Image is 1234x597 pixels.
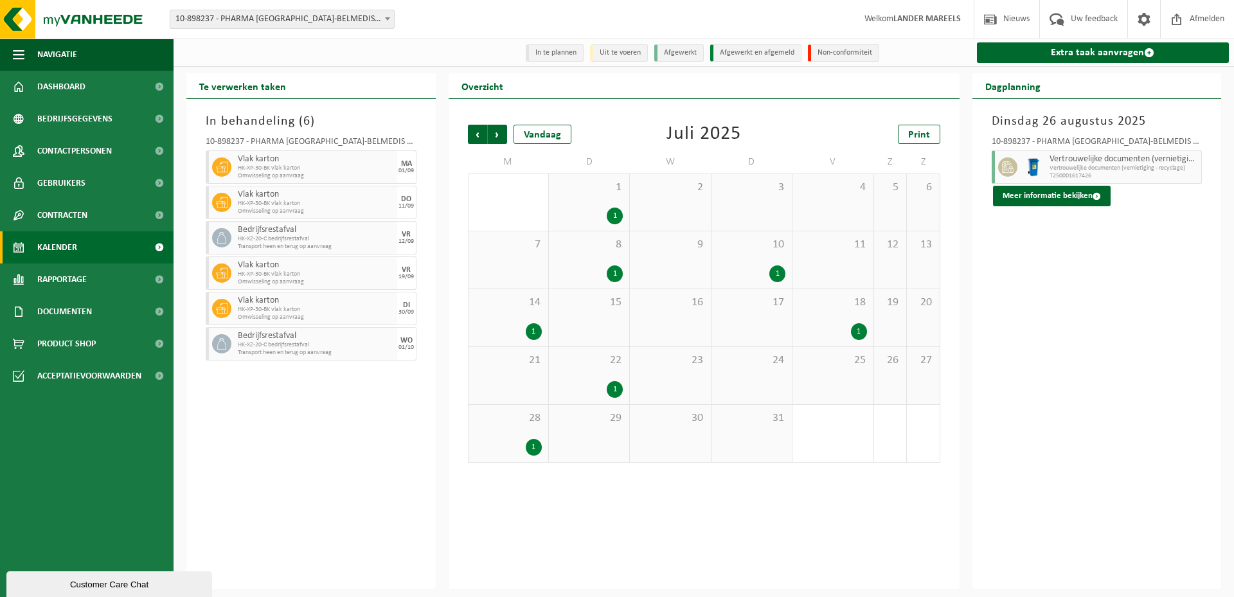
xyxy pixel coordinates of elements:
h2: Dagplanning [972,73,1053,98]
span: Omwisseling op aanvraag [238,208,394,215]
span: Print [908,130,930,140]
span: Contactpersonen [37,135,112,167]
span: 13 [913,238,933,252]
span: Documenten [37,296,92,328]
h3: In behandeling ( ) [206,112,416,131]
span: 10 [718,238,785,252]
span: Rapportage [37,263,87,296]
div: 1 [526,439,542,456]
span: 24 [718,353,785,368]
div: DI [403,301,410,309]
span: Omwisseling op aanvraag [238,278,394,286]
span: HK-XP-30-BK vlak karton [238,165,394,172]
li: Afgewerkt [654,44,704,62]
iframe: chat widget [6,569,215,597]
li: In te plannen [526,44,584,62]
div: Vandaag [514,125,571,144]
td: Z [907,150,940,174]
span: 6 [913,181,933,195]
span: Vorige [468,125,487,144]
td: D [549,150,630,174]
span: Vlak karton [238,296,394,306]
div: 11/09 [398,203,414,209]
span: Acceptatievoorwaarden [37,360,141,392]
span: 5 [881,181,900,195]
a: Print [898,125,940,144]
span: Transport heen en terug op aanvraag [238,243,394,251]
span: HK-XP-30-BK vlak karton [238,306,394,314]
span: 1 [555,181,623,195]
div: 01/09 [398,168,414,174]
span: 6 [303,115,310,128]
span: 29 [555,411,623,425]
span: 3 [718,181,785,195]
div: MA [401,160,412,168]
span: HK-XZ-20-C bedrijfsrestafval [238,235,394,243]
button: Meer informatie bekijken [993,186,1111,206]
span: HK-XP-30-BK vlak karton [238,271,394,278]
span: 28 [475,411,542,425]
span: Bedrijfsrestafval [238,225,394,235]
td: D [711,150,792,174]
span: Vertrouwelijke documenten (vernietiging - recyclage) [1050,154,1199,165]
span: 8 [555,238,623,252]
h2: Te verwerken taken [186,73,299,98]
span: 16 [636,296,704,310]
div: 1 [607,265,623,282]
strong: LANDER MAREELS [893,14,961,24]
div: VR [402,266,411,274]
span: Contracten [37,199,87,231]
span: Kalender [37,231,77,263]
span: Dashboard [37,71,85,103]
a: Extra taak aanvragen [977,42,1230,63]
li: Uit te voeren [590,44,648,62]
span: Bedrijfsrestafval [238,331,394,341]
span: 7 [475,238,542,252]
span: Navigatie [37,39,77,71]
img: WB-0240-HPE-BE-09 [1024,157,1043,177]
span: Volgende [488,125,507,144]
div: 1 [769,265,785,282]
td: V [792,150,873,174]
span: 2 [636,181,704,195]
span: 18 [799,296,866,310]
div: VR [402,231,411,238]
h2: Overzicht [449,73,516,98]
span: 15 [555,296,623,310]
div: 10-898237 - PHARMA [GEOGRAPHIC_DATA]-BELMEDIS ZWIJNAARDE - ZWIJNAARDE [206,138,416,150]
span: 25 [799,353,866,368]
span: Product Shop [37,328,96,360]
li: Afgewerkt en afgemeld [710,44,801,62]
span: 11 [799,238,866,252]
div: 1 [851,323,867,340]
h3: Dinsdag 26 augustus 2025 [992,112,1203,131]
span: 19 [881,296,900,310]
span: 21 [475,353,542,368]
span: 10-898237 - PHARMA BELGIUM-BELMEDIS ZWIJNAARDE - ZWIJNAARDE [170,10,394,28]
span: 17 [718,296,785,310]
span: 30 [636,411,704,425]
span: 14 [475,296,542,310]
div: 10-898237 - PHARMA [GEOGRAPHIC_DATA]-BELMEDIS ZWIJNAARDE - ZWIJNAARDE [992,138,1203,150]
div: 19/09 [398,274,414,280]
span: Omwisseling op aanvraag [238,314,394,321]
span: 20 [913,296,933,310]
td: Z [874,150,907,174]
li: Non-conformiteit [808,44,879,62]
span: Transport heen en terug op aanvraag [238,349,394,357]
td: M [468,150,549,174]
span: 4 [799,181,866,195]
span: Vlak karton [238,260,394,271]
span: Vertrouwelijke documenten (vernietiging - recyclage) [1050,165,1199,172]
span: 27 [913,353,933,368]
div: 1 [607,381,623,398]
span: 10-898237 - PHARMA BELGIUM-BELMEDIS ZWIJNAARDE - ZWIJNAARDE [170,10,395,29]
span: Vlak karton [238,154,394,165]
span: 12 [881,238,900,252]
span: Gebruikers [37,167,85,199]
div: WO [400,337,413,344]
div: 12/09 [398,238,414,245]
span: HK-XP-30-BK vlak karton [238,200,394,208]
span: 23 [636,353,704,368]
